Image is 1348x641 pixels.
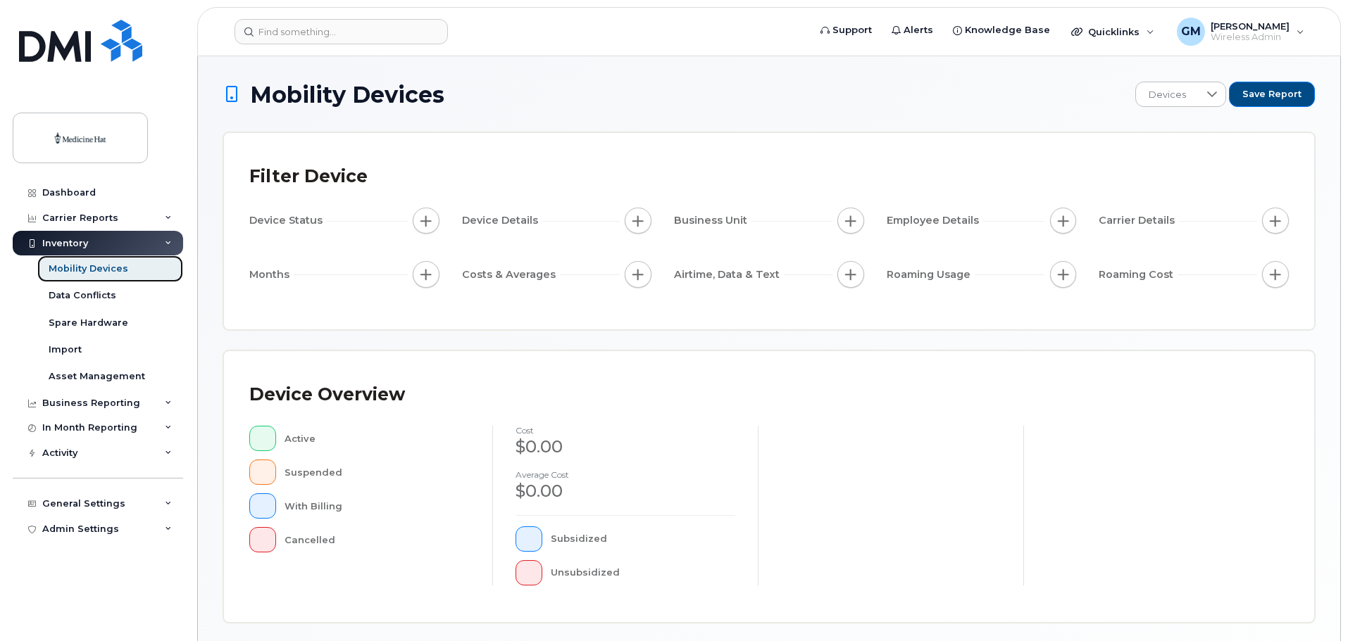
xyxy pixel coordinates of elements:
[285,426,470,451] div: Active
[249,267,294,282] span: Months
[462,267,560,282] span: Costs & Averages
[887,267,975,282] span: Roaming Usage
[674,213,751,228] span: Business Unit
[249,213,327,228] span: Device Status
[249,158,368,195] div: Filter Device
[887,213,983,228] span: Employee Details
[516,470,735,479] h4: Average cost
[1099,267,1178,282] span: Roaming Cost
[1242,88,1302,101] span: Save Report
[1136,82,1199,108] span: Devices
[249,376,405,413] div: Device Overview
[250,82,444,107] span: Mobility Devices
[1099,213,1179,228] span: Carrier Details
[674,267,784,282] span: Airtime, Data & Text
[551,560,736,585] div: Unsubsidized
[516,426,735,435] h4: cost
[551,526,736,552] div: Subsidized
[516,435,735,459] div: $0.00
[285,459,470,485] div: Suspended
[285,493,470,519] div: With Billing
[1229,82,1315,107] button: Save Report
[285,527,470,552] div: Cancelled
[516,479,735,503] div: $0.00
[462,213,542,228] span: Device Details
